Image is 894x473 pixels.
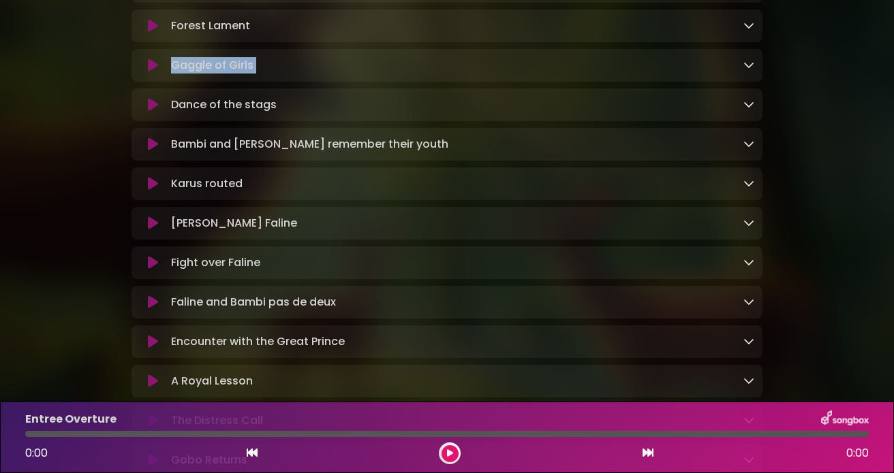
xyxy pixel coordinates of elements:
p: Fight over Faline [171,255,260,271]
p: Dance of the stags [171,97,277,113]
span: 0:00 [25,445,48,461]
img: songbox-logo-white.png [821,410,869,428]
p: [PERSON_NAME] Faline [171,215,297,231]
p: Encounter with the Great Prince [171,333,345,350]
p: Bambi and [PERSON_NAME] remember their youth [171,136,448,152]
p: Gaggle of Girls [171,57,253,74]
p: Karus routed [171,176,243,192]
p: Faline and Bambi pas de deux [171,294,336,310]
p: A Royal Lesson [171,373,253,389]
p: Entree Overture [25,411,117,427]
p: Forest Lament [171,18,250,34]
span: 0:00 [846,445,869,461]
